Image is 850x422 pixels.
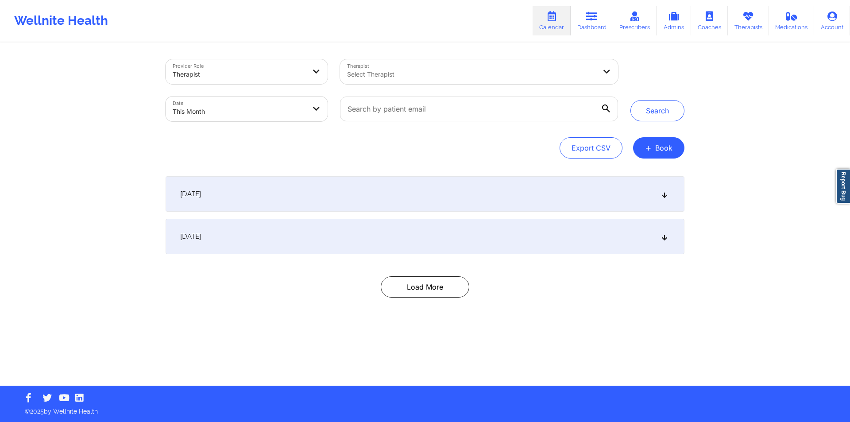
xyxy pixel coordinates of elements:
button: Load More [381,276,469,298]
button: Search [630,100,684,121]
input: Search by patient email [340,97,618,121]
a: Calendar [533,6,571,35]
a: Therapists [728,6,769,35]
a: Account [814,6,850,35]
p: © 2025 by Wellnite Health [19,401,831,416]
span: [DATE] [180,190,201,198]
a: Admins [657,6,691,35]
a: Medications [769,6,815,35]
a: Prescribers [613,6,657,35]
a: Coaches [691,6,728,35]
a: Dashboard [571,6,613,35]
span: [DATE] [180,232,201,241]
a: Report Bug [836,169,850,204]
button: Export CSV [560,137,622,159]
button: +Book [633,137,684,159]
div: Therapist [173,65,305,84]
span: + [645,145,652,150]
div: This Month [173,102,305,121]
